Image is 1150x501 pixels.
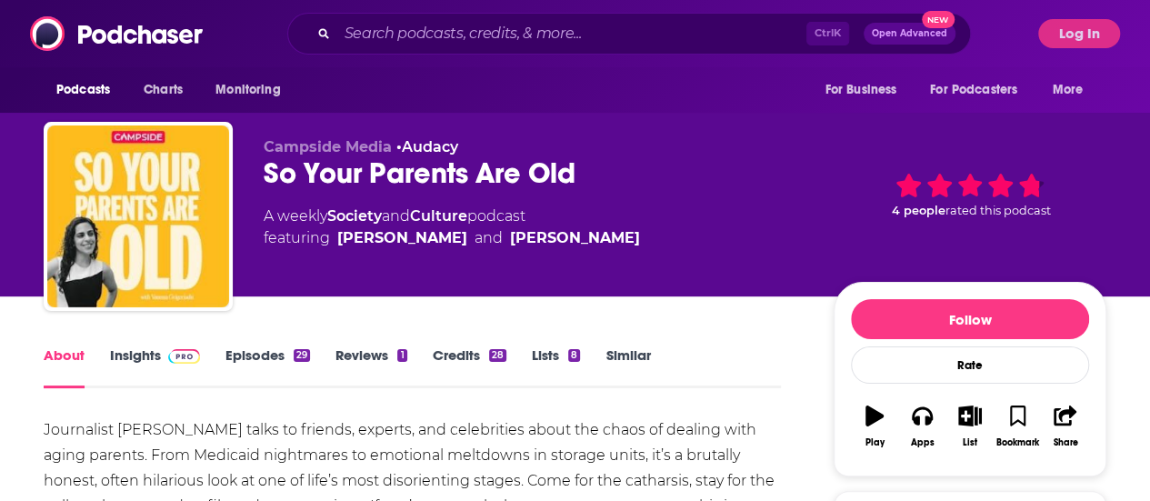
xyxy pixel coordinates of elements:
[918,73,1044,107] button: open menu
[433,346,506,388] a: Credits28
[410,207,467,225] a: Culture
[605,346,650,388] a: Similar
[851,394,898,459] button: Play
[294,349,310,362] div: 29
[945,204,1051,217] span: rated this podcast
[168,349,200,364] img: Podchaser Pro
[264,205,640,249] div: A weekly podcast
[812,73,919,107] button: open menu
[911,437,935,448] div: Apps
[898,394,945,459] button: Apps
[806,22,849,45] span: Ctrl K
[264,138,392,155] span: Campside Media
[532,346,580,388] a: Lists8
[1038,19,1120,48] button: Log In
[864,23,955,45] button: Open AdvancedNew
[475,227,503,249] span: and
[1053,437,1077,448] div: Share
[132,73,194,107] a: Charts
[994,394,1041,459] button: Bookmark
[851,299,1089,339] button: Follow
[225,346,310,388] a: Episodes29
[568,349,580,362] div: 8
[215,77,280,103] span: Monitoring
[337,19,806,48] input: Search podcasts, credits, & more...
[47,125,229,307] img: So Your Parents Are Old
[396,138,458,155] span: •
[110,346,200,388] a: InsightsPodchaser Pro
[865,437,885,448] div: Play
[44,73,134,107] button: open menu
[287,13,971,55] div: Search podcasts, credits, & more...
[510,227,640,249] a: Vanessa Grigoriadis
[851,346,1089,384] div: Rate
[1042,394,1089,459] button: Share
[834,138,1106,251] div: 4 peoplerated this podcast
[1040,73,1106,107] button: open menu
[203,73,304,107] button: open menu
[56,77,110,103] span: Podcasts
[946,394,994,459] button: List
[382,207,410,225] span: and
[337,227,467,249] a: Justine Harman
[489,349,506,362] div: 28
[922,11,955,28] span: New
[327,207,382,225] a: Society
[144,77,183,103] span: Charts
[335,346,406,388] a: Reviews1
[963,437,977,448] div: List
[930,77,1017,103] span: For Podcasters
[264,227,640,249] span: featuring
[825,77,896,103] span: For Business
[1053,77,1084,103] span: More
[402,138,458,155] a: Audacy
[397,349,406,362] div: 1
[996,437,1039,448] div: Bookmark
[44,346,85,388] a: About
[892,204,945,217] span: 4 people
[30,16,205,51] img: Podchaser - Follow, Share and Rate Podcasts
[872,29,947,38] span: Open Advanced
